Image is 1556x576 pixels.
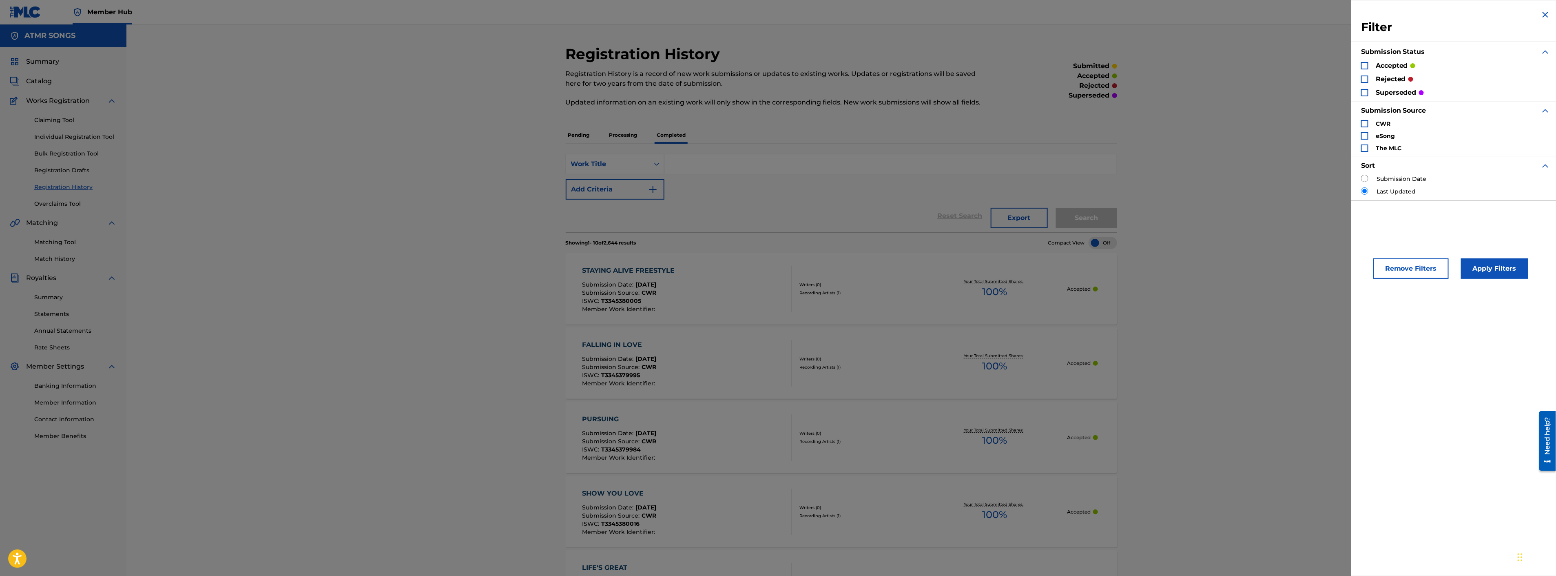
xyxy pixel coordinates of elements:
span: Royalties [26,273,56,283]
span: Submission Source : [582,363,642,371]
iframe: Chat Widget [1515,537,1556,576]
img: Top Rightsholder [73,7,82,17]
span: ISWC : [582,446,601,453]
img: Accounts [10,31,20,41]
label: Last Updated [1377,187,1416,196]
a: Match History [34,255,117,263]
img: Works Registration [10,96,20,106]
span: T3345379984 [601,446,641,453]
p: Updated information on an existing work will only show in the corresponding fields. New work subm... [566,98,990,107]
span: Submission Source : [582,512,642,519]
img: MLC Logo [10,6,41,18]
span: ISWC : [582,297,601,305]
label: Submission Date [1377,175,1427,183]
a: Rate Sheets [34,343,117,352]
span: Member Work Identifier : [582,528,657,536]
h2: Registration History [566,45,724,63]
div: PURSUING [582,414,657,424]
p: rejected [1376,74,1406,84]
button: Apply Filters [1461,258,1528,279]
img: expand [107,273,117,283]
strong: eSong [1376,132,1395,140]
span: Compact View [1048,239,1085,247]
span: Member Work Identifier : [582,305,657,313]
div: SHOW YOU LOVE [582,489,657,498]
span: 100 % [983,359,1007,374]
a: Member Benefits [34,432,117,440]
p: accepted [1078,71,1110,81]
p: Pending [566,127,592,144]
div: Writers ( 0 ) [799,505,923,511]
p: Your Total Submitted Shares: [964,353,1026,359]
div: Recording Artists ( 1 ) [799,364,923,370]
div: Writers ( 0 ) [799,430,923,436]
img: Matching [10,218,20,228]
div: Writers ( 0 ) [799,356,923,362]
img: expand [107,362,117,371]
img: expand [107,218,117,228]
iframe: Resource Center [1533,408,1556,474]
span: [DATE] [635,281,656,288]
img: expand [1541,47,1550,57]
p: Registration History is a record of new work submissions or updates to existing works. Updates or... [566,69,990,89]
p: superseded [1069,91,1110,100]
a: Bulk Registration Tool [34,149,117,158]
div: Recording Artists ( 1 ) [799,513,923,519]
p: Showing 1 - 10 of 2,644 results [566,239,636,247]
p: Accepted [1067,508,1091,516]
a: Banking Information [34,382,117,390]
strong: Submission Status [1361,48,1425,56]
a: Individual Registration Tool [34,133,117,141]
span: Member Work Identifier : [582,454,657,461]
strong: The MLC [1376,145,1401,152]
span: Submission Date : [582,355,635,363]
button: Add Criteria [566,179,664,200]
span: Catalog [26,76,52,86]
img: Catalog [10,76,20,86]
a: Annual Statements [34,327,117,335]
div: Recording Artists ( 1 ) [799,438,923,445]
p: accepted [1376,61,1408,71]
span: Member Settings [26,362,84,371]
h3: Filter [1361,20,1550,35]
span: ISWC : [582,520,601,527]
p: Your Total Submitted Shares: [964,278,1026,285]
div: Work Title [571,159,644,169]
span: Submission Date : [582,504,635,511]
span: Submission Date : [582,429,635,437]
img: expand [107,96,117,106]
div: FALLING IN LOVE [582,340,657,350]
span: 100 % [983,507,1007,522]
span: Works Registration [26,96,90,106]
a: PURSUINGSubmission Date:[DATE]Submission Source:CWRISWC:T3345379984Member Work Identifier:Writers... [566,402,1117,473]
span: [DATE] [635,355,656,363]
p: Your Total Submitted Shares: [964,501,1026,507]
img: expand [1541,106,1550,116]
img: expand [1541,161,1550,171]
span: Member Work Identifier : [582,380,657,387]
a: Contact Information [34,415,117,424]
p: Accepted [1067,434,1091,441]
strong: CWR [1376,120,1390,127]
a: CatalogCatalog [10,76,52,86]
div: STAYING ALIVE FREESTYLE [582,266,679,276]
div: Writers ( 0 ) [799,282,923,288]
a: Summary [34,293,117,302]
span: Submission Source : [582,438,642,445]
span: ISWC : [582,371,601,379]
a: Claiming Tool [34,116,117,125]
p: Accepted [1067,285,1091,293]
span: Member Hub [87,7,132,17]
p: Your Total Submitted Shares: [964,427,1026,433]
div: LIFE'S GREAT [582,563,657,573]
a: FALLING IN LOVESubmission Date:[DATE]Submission Source:CWRISWC:T3345379995Member Work Identifier:... [566,327,1117,399]
strong: Sort [1361,162,1375,169]
p: Completed [655,127,688,144]
span: T3345379995 [601,371,640,379]
a: STAYING ALIVE FREESTYLESubmission Date:[DATE]Submission Source:CWRISWC:T3345380005Member Work Ide... [566,253,1117,325]
button: Remove Filters [1373,258,1449,279]
p: Processing [607,127,640,144]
